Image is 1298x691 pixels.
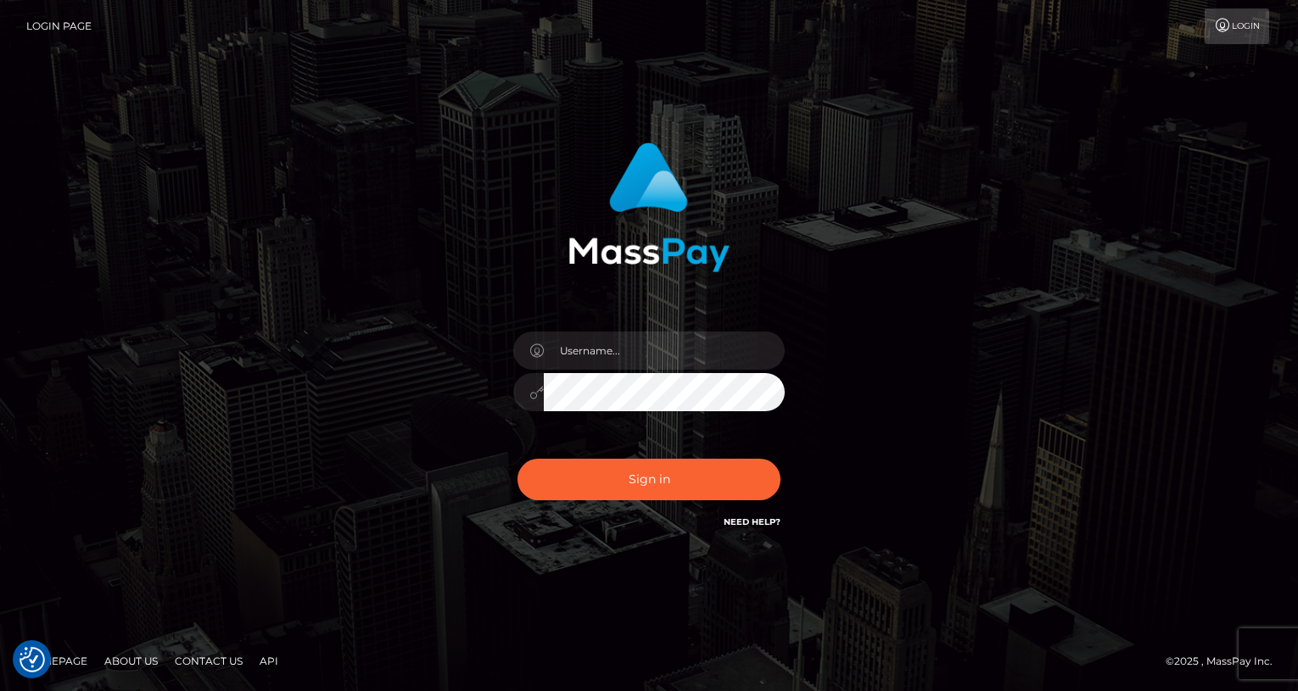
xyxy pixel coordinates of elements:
button: Consent Preferences [20,647,45,672]
img: Revisit consent button [20,647,45,672]
a: API [253,648,285,674]
button: Sign in [518,459,780,500]
div: © 2025 , MassPay Inc. [1166,652,1285,671]
input: Username... [544,332,785,370]
a: About Us [98,648,165,674]
a: Homepage [19,648,94,674]
a: Login [1205,8,1269,44]
a: Need Help? [724,516,780,527]
a: Login Page [26,8,92,44]
a: Contact Us [168,648,249,674]
img: MassPay Login [568,142,730,272]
